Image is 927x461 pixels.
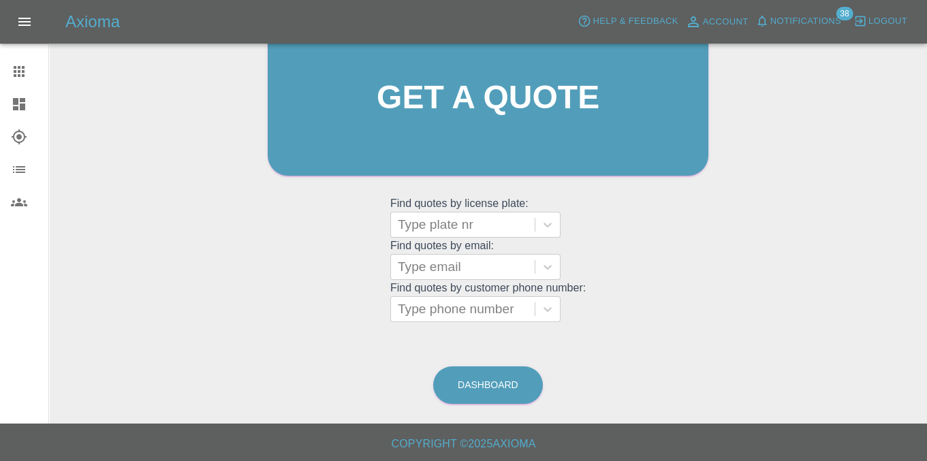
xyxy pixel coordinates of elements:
[593,14,678,29] span: Help & Feedback
[682,11,752,33] a: Account
[8,5,41,38] button: Open drawer
[11,434,916,454] h6: Copyright © 2025 Axioma
[770,14,841,29] span: Notifications
[574,11,681,32] button: Help & Feedback
[836,7,853,20] span: 38
[868,14,907,29] span: Logout
[433,366,543,404] a: Dashboard
[390,240,586,280] grid: Find quotes by email:
[703,14,749,30] span: Account
[268,20,708,176] a: Get a quote
[65,11,120,33] h5: Axioma
[390,282,586,322] grid: Find quotes by customer phone number:
[752,11,845,32] button: Notifications
[850,11,911,32] button: Logout
[390,197,586,238] grid: Find quotes by license plate:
